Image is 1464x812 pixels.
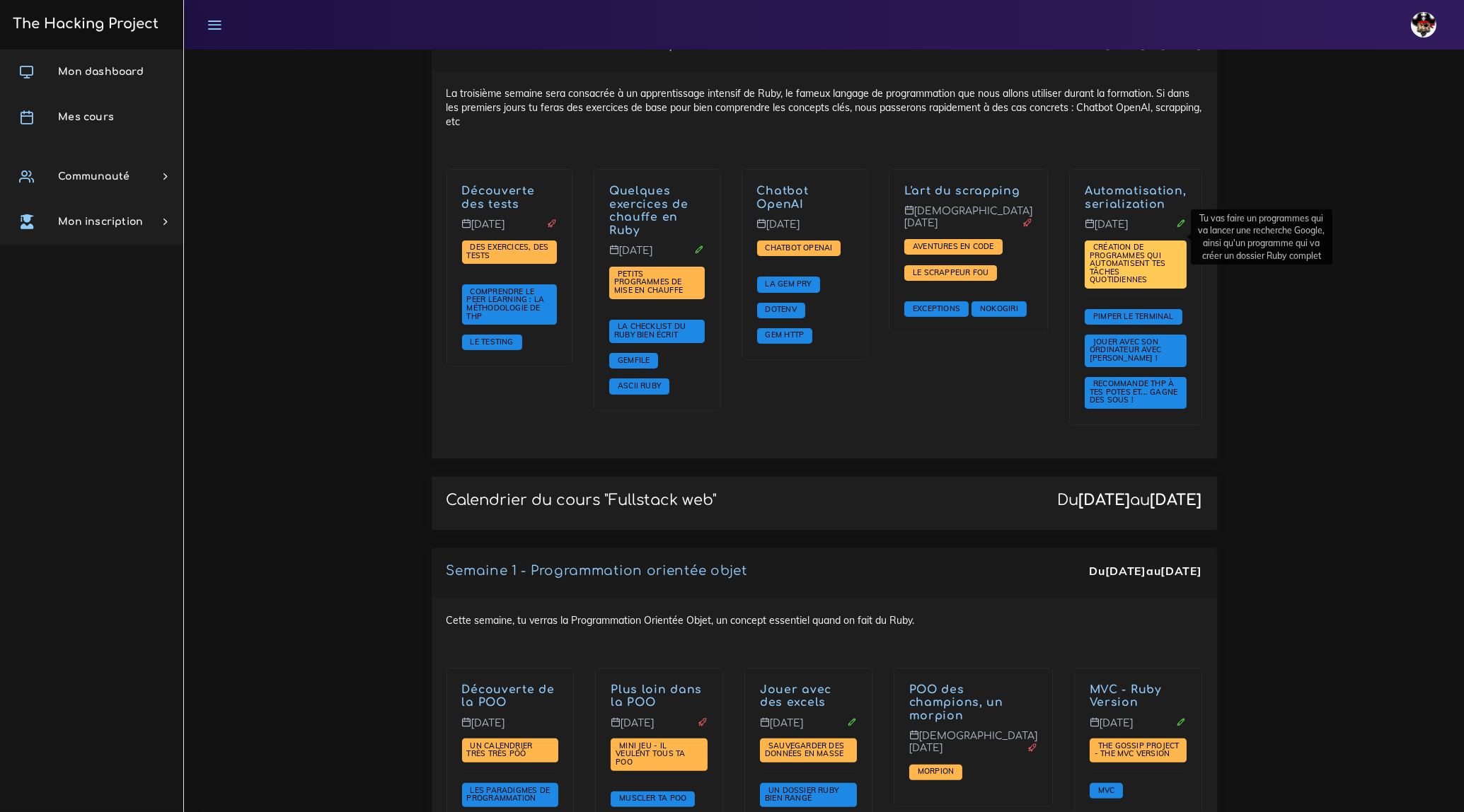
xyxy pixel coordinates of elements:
[614,381,664,390] span: ASCII Ruby
[616,741,685,767] a: Mini jeu - il veulent tous ta POO
[616,741,685,767] span: Mini jeu - il veulent tous ta POO
[467,243,549,261] a: Des exercices, des tests
[909,730,1037,765] p: [DEMOGRAPHIC_DATA][DATE]
[467,286,545,321] span: Comprendre le peer learning : la méthodologie de THP
[1160,37,1201,51] strong: [DATE]
[765,785,838,804] a: Un dossier Ruby bien rangé
[914,767,957,777] a: Morpion
[909,304,964,314] a: Exceptions
[616,794,690,804] a: Muscler ta POO
[432,71,1217,458] div: La troisième semaine sera consacrée à un apprentissage intensif de Ruby, le fameux langage de pro...
[757,219,853,241] p: [DATE]
[909,241,998,251] span: Aventures en code
[58,66,144,77] span: Mon dashboard
[462,717,559,740] p: [DATE]
[614,356,653,366] a: Gemfile
[1090,717,1187,740] p: [DATE]
[614,381,664,391] a: ASCII Ruby
[614,269,686,295] a: Petits programmes de mise en chauffe
[1089,563,1201,579] div: Du au
[611,717,708,740] p: [DATE]
[1090,242,1165,284] span: Création de programmes qui automatisent tes tâches quotidiennes
[1105,37,1146,51] strong: [DATE]
[909,242,998,252] a: Aventures en code
[462,185,535,211] a: Découverte des tests
[760,717,857,740] p: [DATE]
[1191,209,1332,265] div: Tu vas faire un programmes qui va lancer une recherche Google, ainsi qu'un programme qui va créer...
[1090,378,1177,405] span: Recommande THP à tes potes et... gagne des sous !
[462,219,558,241] p: [DATE]
[446,564,747,578] a: Semaine 1 - Programmation orientée objet
[1090,337,1161,364] a: Jouer avec son ordinateur avec [PERSON_NAME] !
[1411,12,1436,37] img: avatar
[765,741,847,759] span: Sauvegarder des données en masse
[462,683,555,709] a: Découverte de la POO
[467,785,551,804] a: Les paradigmes de programmation
[914,766,957,776] span: Morpion
[467,242,549,260] span: Des exercices, des tests
[1105,564,1146,578] strong: [DATE]
[1090,311,1177,321] a: Pimper le terminal
[1090,379,1177,405] a: Recommande THP à tes potes et... gagne des sous !
[467,337,517,347] span: Le testing
[1151,492,1202,509] strong: [DATE]
[609,245,705,267] p: [DATE]
[1058,492,1202,509] div: Du au
[909,683,1003,723] a: POO des champions, un morpion
[762,305,800,315] a: Dotenv
[1090,243,1165,285] a: Création de programmes qui automatisent tes tâches quotidiennes
[909,303,964,313] span: Exceptions
[757,185,809,211] a: Chatbot OpenAI
[614,355,653,365] span: Gemfile
[58,112,114,122] span: Mes cours
[614,321,686,340] span: La checklist du Ruby bien écrit
[762,304,800,314] span: Dotenv
[904,205,1032,240] p: [DEMOGRAPHIC_DATA][DATE]
[1085,219,1187,241] p: [DATE]
[762,330,808,340] a: Gem HTTP
[909,267,992,277] a: Le scrappeur fou
[467,741,533,759] span: Un calendrier très très PÔÔ
[1079,492,1131,509] strong: [DATE]
[976,304,1022,314] a: Nokogiri
[762,279,815,289] span: La gem PRY
[58,171,129,182] span: Communauté
[765,741,847,760] a: Sauvegarder des données en masse
[467,287,545,322] a: Comprendre le peer learning : la méthodologie de THP
[446,492,717,509] p: Calendrier du cours "Fullstack web"
[1085,185,1187,211] a: Automatisation, serialization
[1095,741,1180,760] a: The Gossip Project - The MVC version
[614,322,686,340] a: La checklist du Ruby bien écrit
[1090,337,1161,363] span: Jouer avec son ordinateur avec [PERSON_NAME] !
[1160,564,1201,578] strong: [DATE]
[446,37,676,51] a: Semaine 3 - Découverte de Ruby
[616,793,690,803] span: Muscler ta POO
[58,216,143,227] span: Mon inscription
[1090,683,1161,709] a: MVC - Ruby Version
[1095,785,1119,795] a: MVC
[762,243,836,253] a: Chatbot OpenAI
[976,303,1022,313] span: Nokogiri
[762,279,815,289] a: La gem PRY
[611,683,702,709] a: Plus loin dans la POO
[762,243,836,253] span: Chatbot OpenAI
[467,337,517,347] a: Le testing
[762,330,808,340] span: Gem HTTP
[8,16,158,32] h3: The Hacking Project
[609,185,688,237] a: Quelques exercices de chauffe en Ruby
[904,185,1020,197] a: L'art du scrapping
[1095,741,1180,759] span: The Gossip Project - The MVC version
[467,741,533,760] a: Un calendrier très très PÔÔ
[760,683,831,709] a: Jouer avec des excels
